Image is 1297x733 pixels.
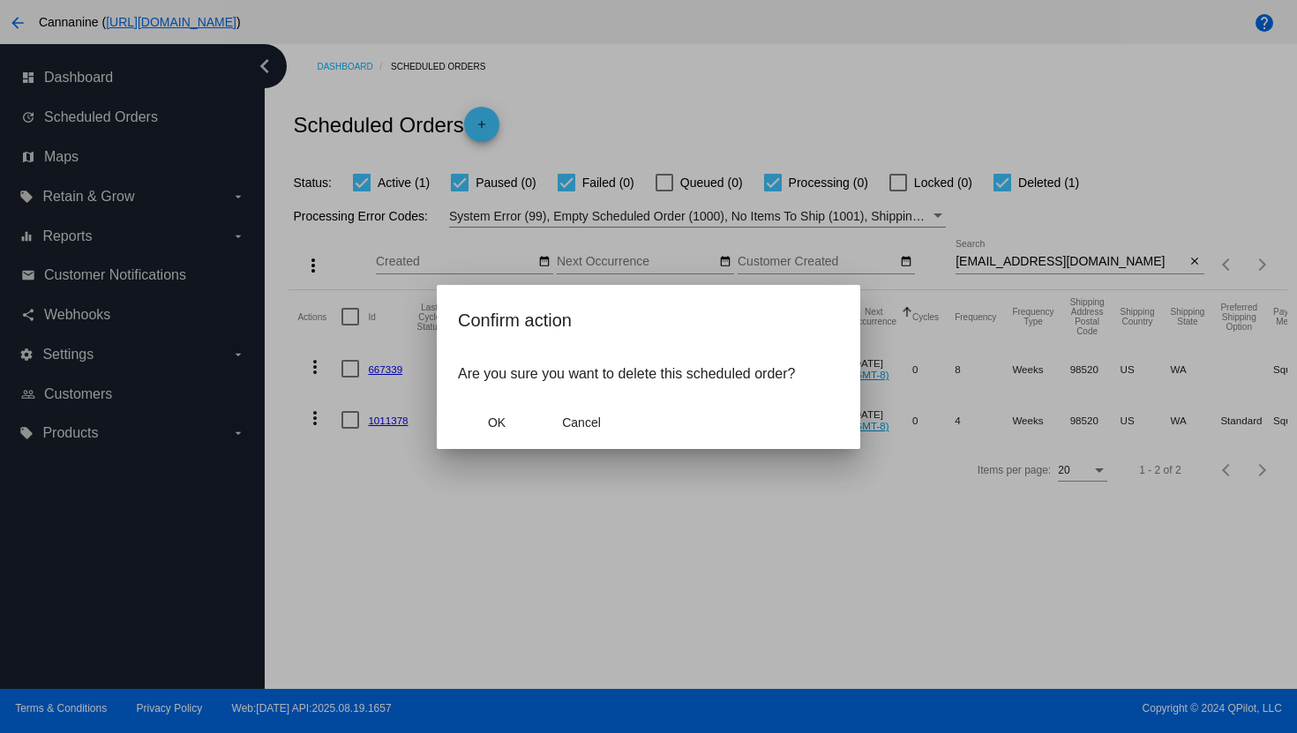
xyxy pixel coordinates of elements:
[562,415,601,430] span: Cancel
[488,415,506,430] span: OK
[458,306,839,334] h2: Confirm action
[458,366,839,382] p: Are you sure you want to delete this scheduled order?
[458,407,536,438] button: Close dialog
[543,407,620,438] button: Close dialog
